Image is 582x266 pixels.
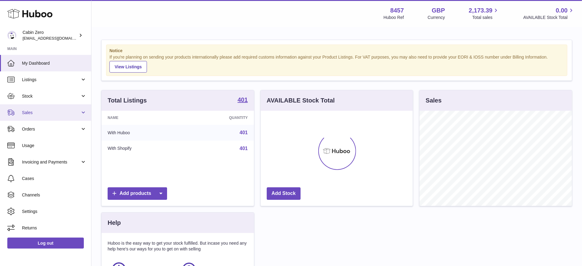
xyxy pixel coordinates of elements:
h3: Total Listings [108,96,147,105]
a: 401 [240,146,248,151]
img: huboo@cabinzero.com [7,31,16,40]
div: Cabin Zero [23,30,77,41]
th: Name [102,111,184,125]
span: Sales [22,110,80,116]
span: Returns [22,225,87,231]
span: Channels [22,192,87,198]
h3: AVAILABLE Stock Total [267,96,335,105]
div: Currency [428,15,445,20]
span: Cases [22,176,87,182]
span: Settings [22,209,87,214]
h3: Help [108,219,121,227]
span: Usage [22,143,87,149]
span: 0.00 [556,6,568,15]
a: Log out [7,238,84,249]
a: Add Stock [267,187,301,200]
a: Add products [108,187,167,200]
div: If you're planning on sending your products internationally please add required customs informati... [109,54,564,73]
strong: Notice [109,48,564,54]
strong: GBP [432,6,445,15]
th: Quantity [184,111,254,125]
div: Huboo Ref [384,15,404,20]
span: Total sales [472,15,499,20]
span: AVAILABLE Stock Total [523,15,575,20]
td: With Shopify [102,141,184,156]
span: Listings [22,77,80,83]
strong: 401 [237,97,248,103]
span: 2,173.39 [469,6,493,15]
a: 401 [240,130,248,135]
a: View Listings [109,61,147,73]
h3: Sales [426,96,441,105]
p: Huboo is the easy way to get your stock fulfilled. But incase you need any help here's our ways f... [108,240,248,252]
span: Stock [22,93,80,99]
span: My Dashboard [22,60,87,66]
a: 2,173.39 Total sales [469,6,500,20]
span: Orders [22,126,80,132]
span: [EMAIL_ADDRESS][DOMAIN_NAME] [23,36,90,41]
span: Invoicing and Payments [22,159,80,165]
a: 0.00 AVAILABLE Stock Total [523,6,575,20]
strong: 8457 [390,6,404,15]
td: With Huboo [102,125,184,141]
a: 401 [237,97,248,104]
